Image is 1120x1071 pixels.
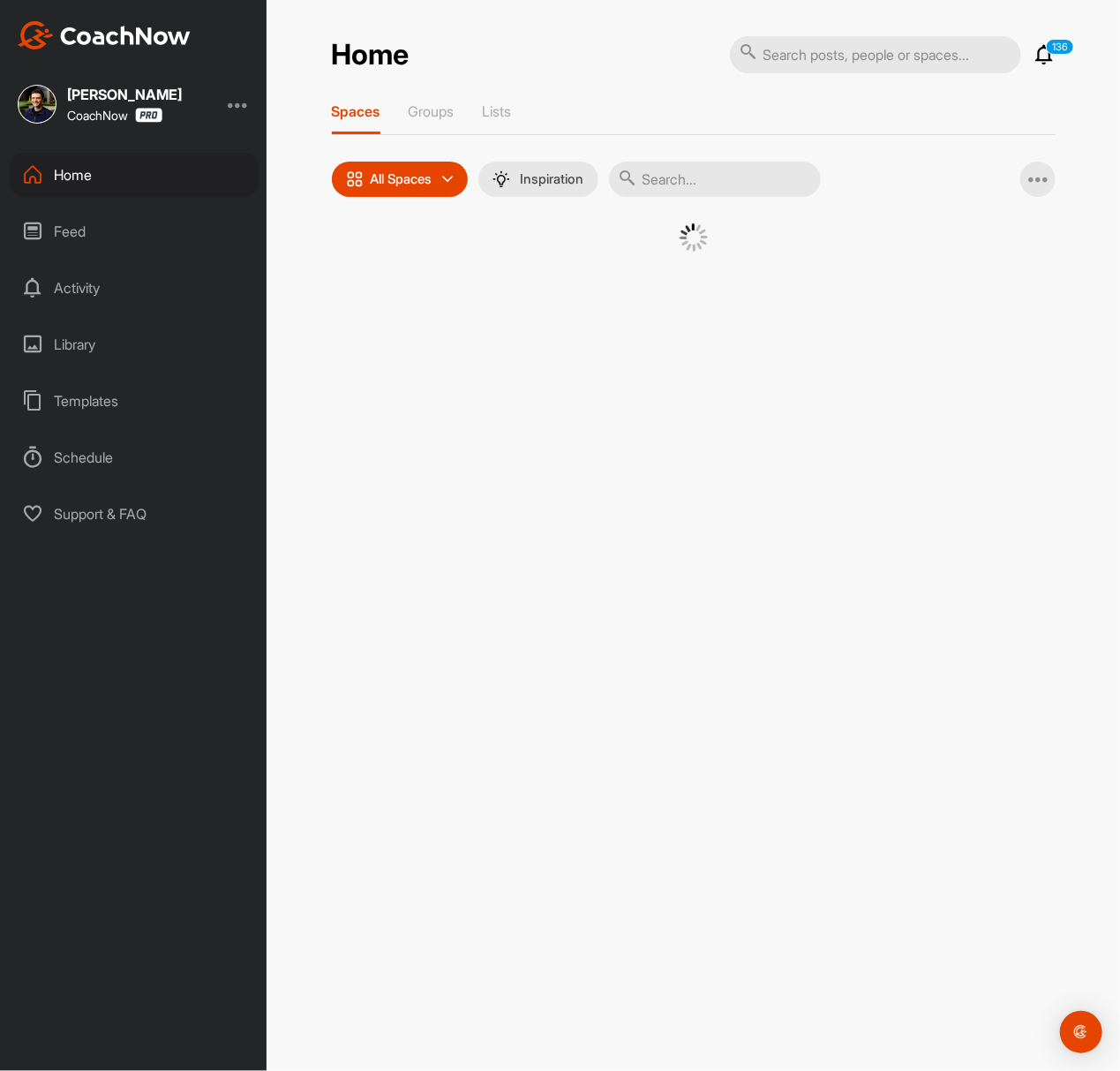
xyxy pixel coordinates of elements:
[10,209,259,253] div: Feed
[730,36,1021,73] input: Search posts, people or spaces...
[1060,1011,1102,1053] div: Open Intercom Messenger
[680,223,708,252] img: G6gVgL6ErOh57ABN0eRmCEwV0I4iEi4d8EwaPGI0tHgoAbU4EAHFLEQAh+QQFCgALACwIAA4AGAASAAAEbHDJSesaOCdk+8xg...
[10,153,259,197] div: Home
[18,21,191,49] img: CoachNow
[371,172,432,186] p: All Spaces
[10,266,259,310] div: Activity
[332,38,410,72] h2: Home
[346,170,364,188] img: icon
[1046,39,1074,55] p: 136
[409,102,455,120] p: Groups
[18,85,56,124] img: square_49fb5734a34dfb4f485ad8bdc13d6667.jpg
[10,435,259,479] div: Schedule
[67,87,182,102] div: [PERSON_NAME]
[10,492,259,536] div: Support & FAQ
[10,379,259,423] div: Templates
[67,108,162,123] div: CoachNow
[492,170,510,188] img: menuIcon
[332,102,380,120] p: Spaces
[609,162,821,197] input: Search...
[135,108,162,123] img: CoachNow Pro
[10,322,259,366] div: Library
[483,102,512,120] p: Lists
[521,172,584,186] p: Inspiration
